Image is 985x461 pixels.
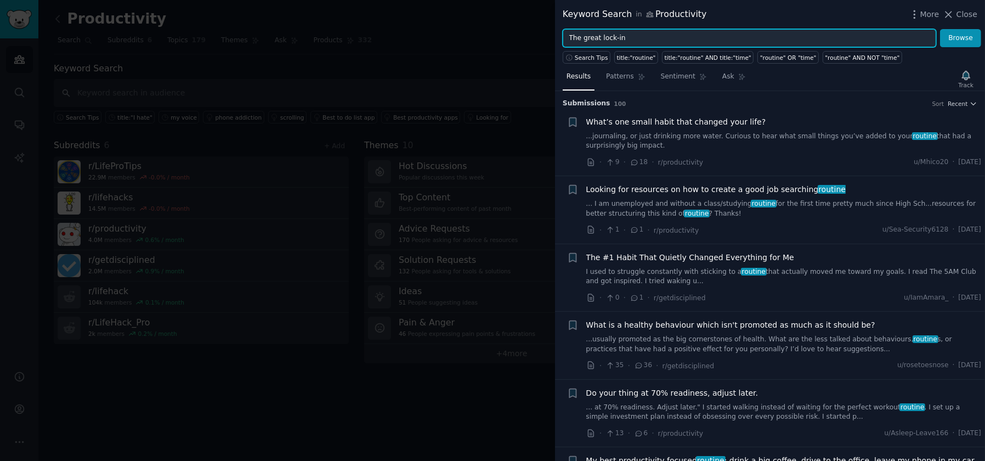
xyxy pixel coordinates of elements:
span: · [953,225,955,235]
span: 1 [630,293,643,303]
span: u/rosetoesnose [897,361,948,370]
div: title:"routine" AND title:"time" [665,54,751,61]
span: routine [912,132,938,140]
span: 1 [630,225,643,235]
span: Close [956,9,977,20]
a: ...journaling, or just drinking more water. Curious to hear what small things you’ve added to you... [586,132,982,151]
span: More [920,9,939,20]
span: r/getdisciplined [654,294,706,302]
a: title:"routine" AND title:"time" [662,51,754,64]
span: [DATE] [959,225,981,235]
a: Sentiment [657,68,711,91]
span: Ask [722,72,734,82]
span: · [953,361,955,370]
span: Looking for resources on how to create a good job searching [586,184,846,195]
input: Try a keyword related to your business [563,29,936,48]
a: Do your thing at 70% readiness, adjust later. [586,387,758,399]
span: · [628,360,630,372]
span: · [652,156,654,168]
a: "routine" OR "time" [757,51,819,64]
span: 6 [634,429,648,438]
span: Recent [948,100,967,108]
span: [DATE] [959,361,981,370]
button: Recent [948,100,977,108]
button: Search Tips [563,51,610,64]
span: · [953,293,955,303]
span: 1 [605,225,619,235]
a: What’s one small habit that changed your life? [586,116,766,128]
span: · [624,224,626,236]
span: routine [818,185,847,194]
span: r/productivity [658,159,703,166]
span: 35 [605,361,624,370]
div: Sort [932,100,944,108]
a: title:"routine" [614,51,658,64]
span: r/productivity [654,227,699,234]
a: I used to struggle constantly with sticking to aroutinethat actually moved me toward my goals. I ... [586,267,982,286]
span: u/Sea-Security6128 [882,225,949,235]
span: · [599,292,602,303]
span: · [953,429,955,438]
a: ... at 70% readiness. Adjust later." I started walking instead of waiting for the perfect workout... [586,403,982,422]
span: · [599,360,602,372]
span: Patterns [606,72,633,82]
span: routine [913,335,938,343]
span: · [599,156,602,168]
span: [DATE] [959,293,981,303]
span: routine [751,200,777,207]
span: Search Tips [575,54,608,61]
span: routine [899,403,925,411]
span: · [953,158,955,167]
a: "routine" AND NOT "time" [823,51,902,64]
a: Ask [718,68,750,91]
button: More [909,9,939,20]
span: routine [684,210,710,217]
span: · [624,156,626,168]
a: ...usually promoted as the big cornerstones of health. What are the less talked about behaviours,... [586,335,982,354]
span: · [648,292,650,303]
span: 0 [605,293,619,303]
span: routine [741,268,767,276]
div: "routine" AND NOT "time" [825,54,900,61]
button: Close [943,9,977,20]
span: 9 [605,158,619,167]
span: 100 [614,100,626,107]
span: in [636,10,642,20]
a: Patterns [602,68,649,91]
span: · [599,224,602,236]
span: · [599,428,602,439]
a: The #1 Habit That Quietly Changed Everything for Me [586,252,794,263]
span: 18 [630,158,648,167]
div: Keyword Search Productivity [563,8,706,21]
span: · [624,292,626,303]
span: u/Mhico20 [914,158,948,167]
a: ... I am unemployed and without a class/studyingroutinefor the first time pretty much since High ... [586,199,982,218]
a: Looking for resources on how to create a good job searchingroutine [586,184,846,195]
span: r/productivity [658,430,703,437]
span: 36 [634,361,652,370]
span: [DATE] [959,429,981,438]
span: · [652,428,654,439]
span: u/IamAmara_ [904,293,948,303]
div: title:"routine" [617,54,656,61]
span: · [648,224,650,236]
span: · [628,428,630,439]
span: u/Asleep-Leave166 [885,429,949,438]
span: 13 [605,429,624,438]
span: Submission s [563,99,610,109]
a: Results [563,68,595,91]
span: r/getdisciplined [663,362,715,370]
span: Sentiment [661,72,695,82]
span: · [656,360,658,372]
div: "routine" OR "time" [760,54,817,61]
span: [DATE] [959,158,981,167]
a: What is a healthy behaviour which isn't promoted as much as it should be? [586,319,875,331]
span: Results [567,72,591,82]
button: Browse [940,29,981,48]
